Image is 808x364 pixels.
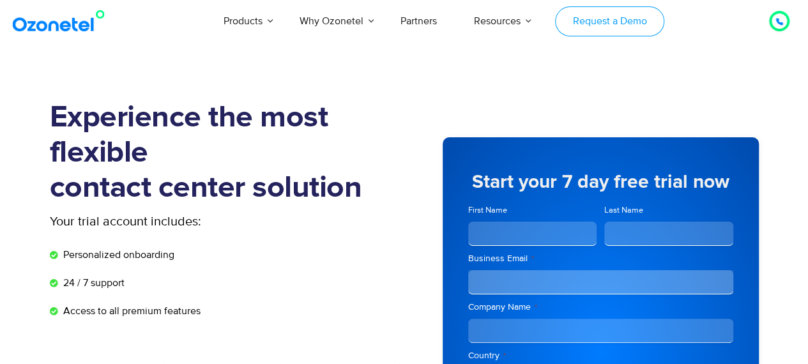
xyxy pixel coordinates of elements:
label: First Name [468,204,597,216]
span: 24 / 7 support [60,275,125,291]
label: Last Name [604,204,733,216]
span: Access to all premium features [60,303,201,319]
h5: Start your 7 day free trial now [468,172,733,192]
label: Business Email [468,252,733,265]
a: Request a Demo [555,6,664,36]
p: Your trial account includes: [50,212,309,231]
span: Personalized onboarding [60,247,174,262]
label: Company Name [468,301,733,314]
h1: Experience the most flexible contact center solution [50,100,404,206]
label: Country [468,349,733,362]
